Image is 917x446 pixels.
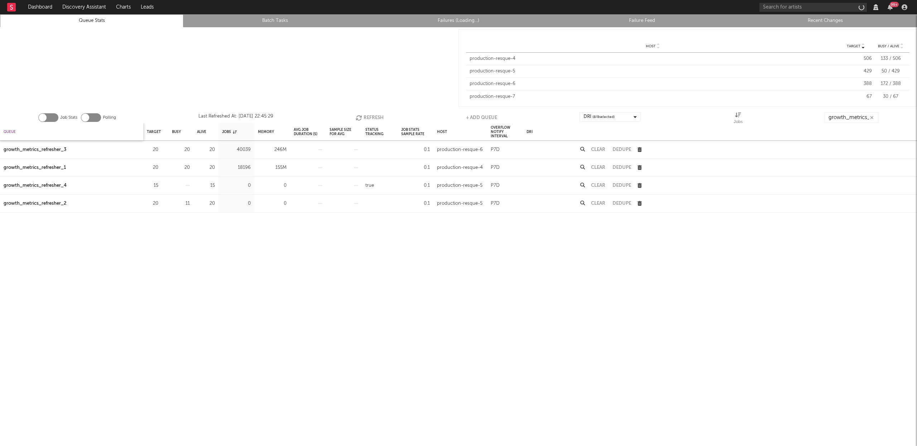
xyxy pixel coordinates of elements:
button: + Add Queue [466,112,497,123]
span: Target [847,44,860,48]
div: 20 [147,146,158,154]
div: Alive [197,124,206,139]
div: production-resque-6 [470,80,836,87]
div: 20 [197,199,215,208]
div: production-resque-4 [437,163,483,172]
div: 0 [258,181,287,190]
div: Overflow Notify Interval [491,124,519,139]
div: Last Refreshed At: [DATE] 22:45:29 [198,112,273,123]
a: Recent Changes [738,16,913,25]
a: Batch Tasks [187,16,363,25]
div: 15 [147,181,158,190]
div: 20 [147,199,158,208]
button: Dedupe [613,147,631,152]
button: Dedupe [613,165,631,170]
div: 67 [840,93,872,100]
div: Status Tracking [365,124,394,139]
div: 0.1 [401,163,430,172]
div: 50 / 429 [875,68,906,75]
div: 0.1 [401,146,430,154]
button: Clear [591,201,605,206]
a: growth_metrics_refresher_1 [4,163,66,172]
div: 20 [172,163,190,172]
div: 18196 [222,163,251,172]
div: production-resque-5 [470,68,836,75]
div: production-resque-5 [437,199,482,208]
a: growth_metrics_refresher_2 [4,199,66,208]
button: 99+ [888,4,893,10]
a: Failure Feed [554,16,730,25]
div: 11 [172,199,190,208]
div: P7D [491,199,500,208]
button: Dedupe [613,201,631,206]
label: Polling [103,113,116,122]
div: 155M [258,163,287,172]
button: Clear [591,183,605,188]
div: Job Stats Sample Rate [401,124,430,139]
label: Job Stats [60,113,77,122]
input: Search for artists [759,3,867,12]
div: Target [147,124,161,139]
div: DRI [527,124,533,139]
div: 133 / 506 [875,55,906,62]
div: 429 [840,68,872,75]
div: Jobs [222,124,237,139]
div: 99 + [890,2,899,7]
div: Jobs [734,112,743,126]
span: Host [646,44,656,48]
div: 0 [222,181,251,190]
div: Jobs [734,118,743,126]
div: 20 [147,163,158,172]
div: true [365,181,374,190]
div: 40039 [222,146,251,154]
div: 506 [840,55,872,62]
div: Busy [172,124,181,139]
div: P7D [491,163,500,172]
span: ( 8 / 8 selected) [592,113,615,121]
a: growth_metrics_refresher_4 [4,181,67,190]
a: Failures (Loading...) [371,16,546,25]
button: Clear [591,147,605,152]
div: Memory [258,124,274,139]
div: 388 [840,80,872,87]
div: 20 [197,146,215,154]
div: 246M [258,146,287,154]
div: 0 [258,199,287,208]
button: Dedupe [613,183,631,188]
div: 20 [197,163,215,172]
button: Clear [591,165,605,170]
div: Host [437,124,447,139]
a: Queue Stats [4,16,179,25]
div: P7D [491,146,500,154]
div: DRI [584,113,615,121]
div: production-resque-6 [437,146,483,154]
div: Queue [4,124,16,139]
div: 0 [222,199,251,208]
div: Sample Size For Avg [330,124,358,139]
span: Busy / Alive [878,44,899,48]
a: growth_metrics_refresher_3 [4,146,66,154]
div: 0.1 [401,181,430,190]
div: P7D [491,181,500,190]
div: 20 [172,146,190,154]
input: Search... [825,112,878,123]
div: 30 / 67 [875,93,906,100]
div: 0.1 [401,199,430,208]
div: production-resque-5 [437,181,482,190]
div: 15 [197,181,215,190]
div: 172 / 388 [875,80,906,87]
button: Refresh [356,112,384,123]
div: Avg Job Duration (s) [294,124,322,139]
div: production-resque-4 [470,55,836,62]
div: production-resque-7 [470,93,836,100]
